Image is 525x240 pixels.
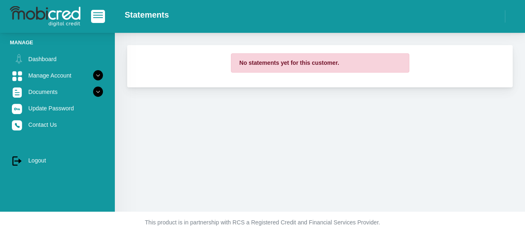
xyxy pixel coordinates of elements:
[10,84,105,100] a: Documents
[10,101,105,116] a: Update Password
[10,39,105,46] li: Manage
[10,6,80,27] img: logo-mobicred.svg
[10,51,105,67] a: Dashboard
[125,10,169,20] h2: Statements
[10,68,105,83] a: Manage Account
[35,218,490,227] p: This product is in partnership with RCS a Registered Credit and Financial Services Provider.
[10,117,105,133] a: Contact Us
[10,153,105,168] a: Logout
[240,59,339,66] strong: No statements yet for this customer.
